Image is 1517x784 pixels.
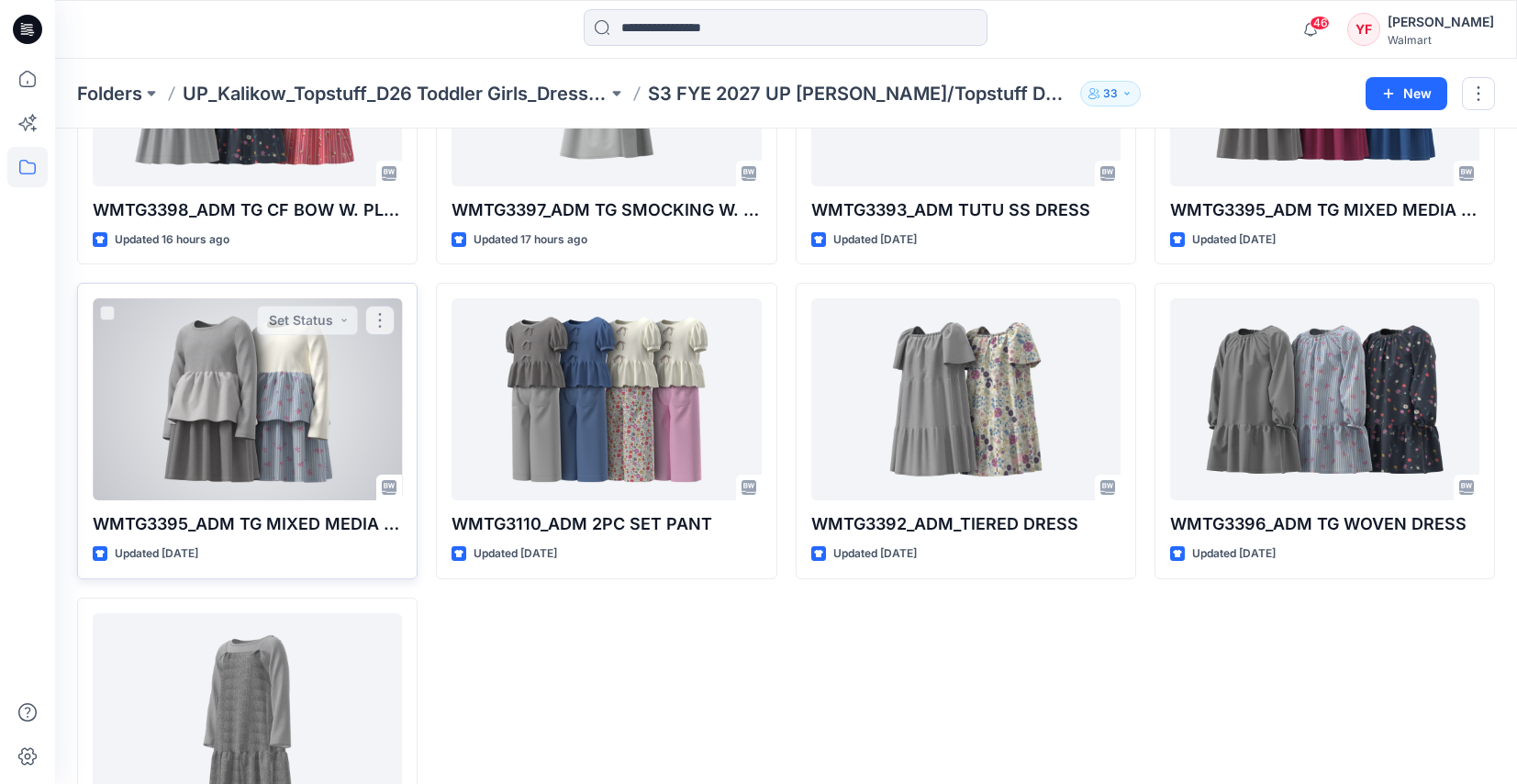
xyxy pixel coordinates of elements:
button: 33 [1080,81,1141,106]
p: WMTG3392_ADM_TIERED DRESS [811,511,1121,537]
a: UP_Kalikow_Topstuff_D26 Toddler Girls_Dresses & Sets [183,81,608,106]
a: WMTG3396_ADM TG WOVEN DRESS [1170,298,1479,500]
a: WMTG3392_ADM_TIERED DRESS [811,298,1121,500]
p: S3 FYE 2027 UP [PERSON_NAME]/Topstuff D26 Toddler Girl [648,81,1073,106]
p: WMTG3395_ADM TG MIXED MEDIA DRESS [93,511,402,537]
p: WMTG3397_ADM TG SMOCKING W. CF BOW DRESS [452,197,761,223]
p: Updated 17 hours ago [474,230,587,250]
span: 46 [1310,16,1330,30]
button: New [1366,77,1447,110]
p: Updated 16 hours ago [115,230,229,250]
a: Folders [77,81,142,106]
p: Updated [DATE] [833,544,917,564]
p: WMTG3393_ADM TUTU SS DRESS [811,197,1121,223]
p: WMTG3396_ADM TG WOVEN DRESS [1170,511,1479,537]
a: WMTG3110_ADM 2PC SET PANT [452,298,761,500]
p: Updated [DATE] [1192,544,1276,564]
p: WMTG3395_ADM TG MIXED MEDIA W. RUFFLE HEADER DRESS [1170,197,1479,223]
p: Updated [DATE] [833,230,917,250]
p: Updated [DATE] [474,544,557,564]
div: Walmart [1388,33,1494,47]
p: WMTG3398_ADM TG CF BOW W. PLACKET DRESS [93,197,402,223]
div: YF [1347,13,1380,46]
p: 33 [1103,84,1118,104]
a: WMTG3395_ADM TG MIXED MEDIA DRESS [93,298,402,500]
p: Updated [DATE] [115,544,198,564]
p: WMTG3110_ADM 2PC SET PANT [452,511,761,537]
div: [PERSON_NAME] [1388,11,1494,33]
p: Updated [DATE] [1192,230,1276,250]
